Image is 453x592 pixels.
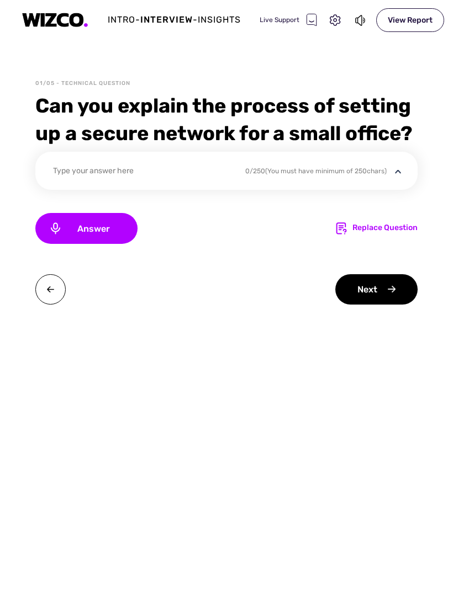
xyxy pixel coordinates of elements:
div: Next [335,274,418,305]
div: Insights [198,13,241,26]
div: - [193,13,198,26]
div: 0 / 250 (You must have minimum of 250 chars) [245,166,387,176]
div: Type your answer here [53,165,231,180]
div: - [135,13,140,26]
div: Can you explain the process of setting up a secure network for a small office? [35,92,418,147]
span: Answer [62,223,124,234]
img: twa0v+wMBzw8O7hXOoXfZwY4Rs7V4QQI7OXhSEnh6TzU1B8CMcie5QIvElVkpoMP8DJr7EI0p8Ns6ryRf5n4wFbqwEIwXmb+H... [35,274,66,305]
div: Interview [140,13,193,26]
img: logo [22,13,88,28]
img: disclosure [391,165,405,179]
div: Replace Question [352,222,418,235]
div: Intro [108,13,135,26]
div: 01/05 - Technical Question [35,79,130,88]
div: Live Support [260,13,317,26]
div: View Report [376,8,444,32]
